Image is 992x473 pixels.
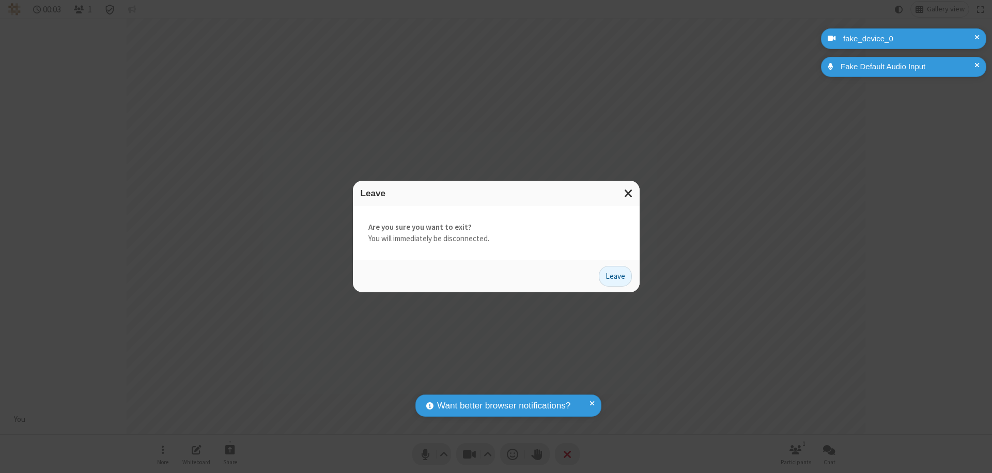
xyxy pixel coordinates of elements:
[437,399,570,413] span: Want better browser notifications?
[840,33,979,45] div: fake_device_0
[618,181,640,206] button: Close modal
[361,188,632,198] h3: Leave
[368,222,624,233] strong: Are you sure you want to exit?
[837,61,979,73] div: Fake Default Audio Input
[353,206,640,260] div: You will immediately be disconnected.
[599,266,632,287] button: Leave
